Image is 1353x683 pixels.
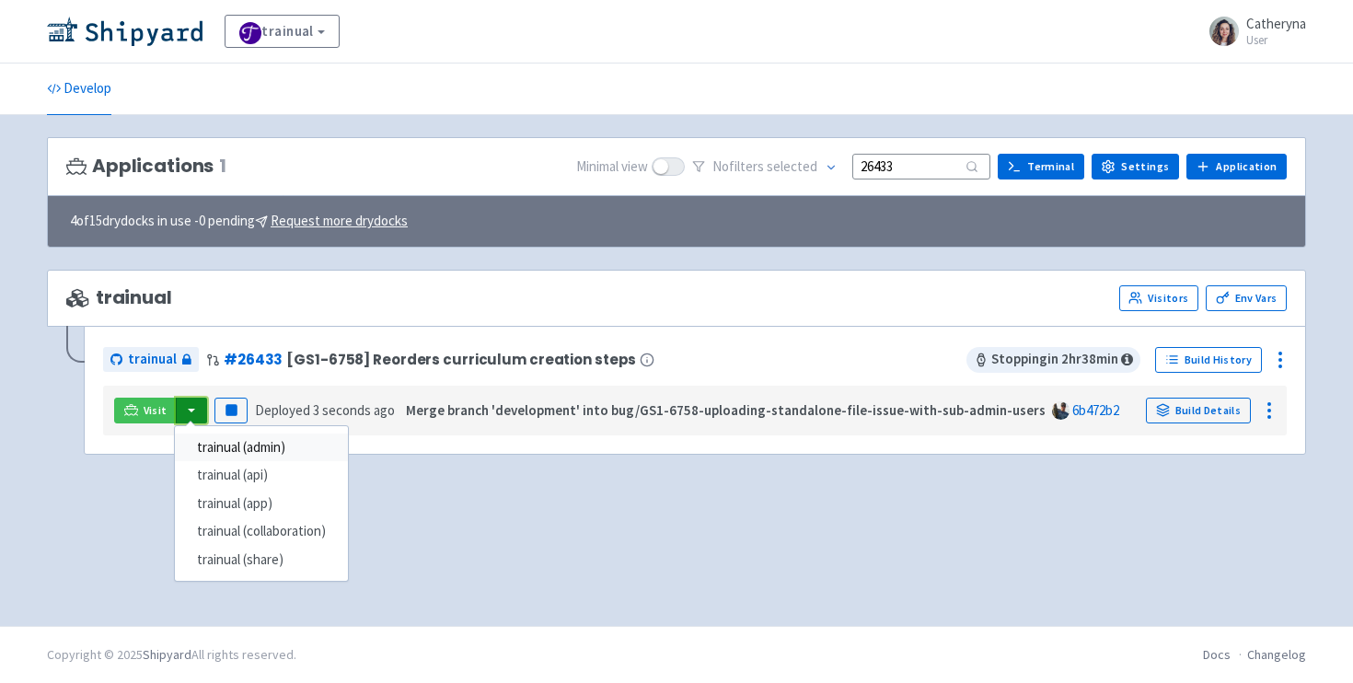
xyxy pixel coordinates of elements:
button: Pause [214,398,248,423]
a: Changelog [1247,646,1306,663]
span: trainual [66,287,172,308]
a: Terminal [998,154,1084,179]
a: Shipyard [143,646,191,663]
span: selected [767,157,817,175]
a: 6b472b2 [1072,401,1119,419]
input: Search... [852,154,990,179]
span: [GS1-6758] Reorders curriculum creation steps [286,352,636,367]
a: Visitors [1119,285,1198,311]
span: 4 of 15 drydocks in use - 0 pending [70,211,408,232]
a: Visit [114,398,177,423]
a: trainual [103,347,199,372]
a: trainual [225,15,340,48]
a: Catheryna User [1198,17,1306,46]
a: trainual (share) [175,546,348,574]
a: Application [1186,154,1287,179]
span: Stopping in 2 hr 38 min [966,347,1140,373]
a: trainual (api) [175,461,348,490]
span: Visit [144,403,168,418]
a: Build History [1155,347,1262,373]
img: Shipyard logo [47,17,202,46]
a: Settings [1092,154,1179,179]
a: Develop [47,64,111,115]
span: Catheryna [1246,15,1306,32]
h3: Applications [66,156,226,177]
strong: Merge branch 'development' into bug/GS1-6758-uploading-standalone-file-issue-with-sub-admin-users [406,401,1046,419]
a: trainual (app) [175,490,348,518]
a: Docs [1203,646,1231,663]
span: Deployed [255,401,395,419]
div: Copyright © 2025 All rights reserved. [47,645,296,665]
span: Minimal view [576,156,648,178]
small: User [1246,34,1306,46]
a: Build Details [1146,398,1251,423]
u: Request more drydocks [271,212,408,229]
a: #26433 [224,350,283,369]
a: trainual (admin) [175,434,348,462]
span: No filter s [712,156,817,178]
a: Env Vars [1206,285,1287,311]
span: 1 [219,156,226,177]
a: trainual (collaboration) [175,517,348,546]
span: trainual [128,349,177,370]
time: 3 seconds ago [313,401,395,419]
